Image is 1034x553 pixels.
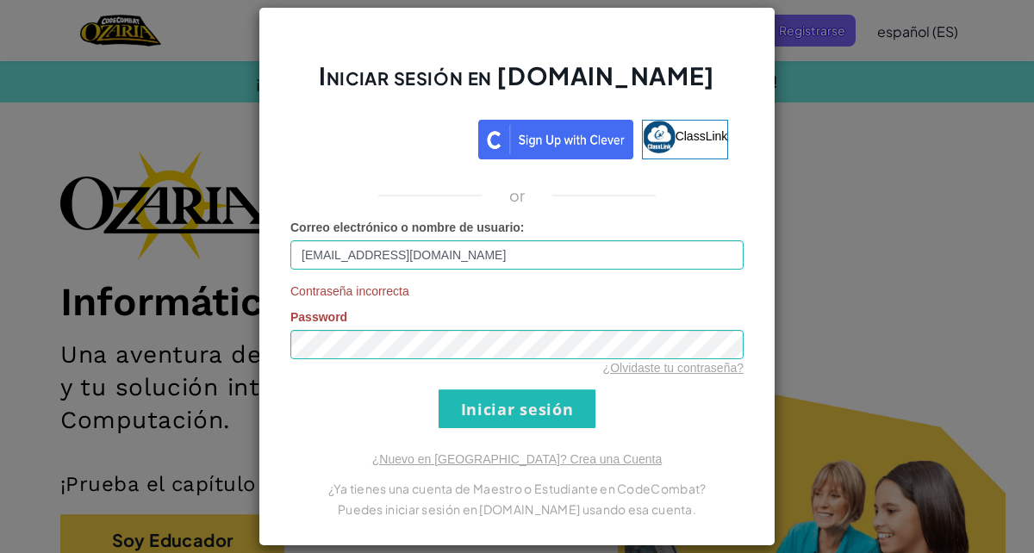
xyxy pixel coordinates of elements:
[290,283,744,300] span: Contraseña incorrecta
[643,121,676,153] img: classlink-logo-small.png
[290,59,744,109] h2: Iniciar sesión en [DOMAIN_NAME]
[290,478,744,499] p: ¿Ya tienes una cuenta de Maestro o Estudiante en CodeCombat?
[290,221,520,234] span: Correo electrónico o nombre de usuario
[290,310,347,324] span: Password
[439,389,595,428] input: Iniciar sesión
[478,120,633,159] img: clever_sso_button@2x.png
[603,361,744,375] a: ¿Olvidaste tu contraseña?
[297,118,478,156] iframe: Botón de Acceder con Google
[290,499,744,519] p: Puedes iniciar sesión en [DOMAIN_NAME] usando esa cuenta.
[676,129,728,143] span: ClassLink
[372,452,662,466] a: ¿Nuevo en [GEOGRAPHIC_DATA]? Crea una Cuenta
[509,185,526,206] p: or
[290,219,525,236] label: :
